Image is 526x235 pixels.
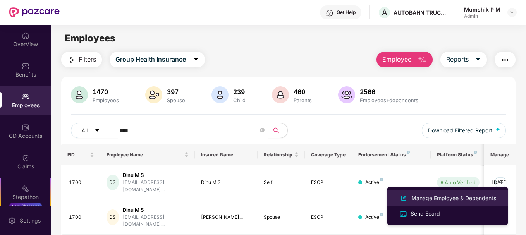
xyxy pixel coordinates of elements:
[272,86,289,103] img: svg+xml;base64,PHN2ZyB4bWxucz0iaHR0cDovL3d3dy53My5vcmcvMjAwMC9zdmciIHhtbG5zOnhsaW5rPSJodHRwOi8vd3...
[91,97,120,103] div: Employees
[264,152,293,158] span: Relationship
[22,93,29,101] img: svg+xml;base64,PHN2ZyBpZD0iRW1wbG95ZWVzIiB4bWxucz0iaHR0cDovL3d3dy53My5vcmcvMjAwMC9zdmciIHdpZHRoPS...
[260,128,265,132] span: close-circle
[65,33,115,44] span: Employees
[81,126,88,135] span: All
[358,152,425,158] div: Endorsement Status
[115,55,186,64] span: Group Health Insurance
[509,9,515,15] img: svg+xml;base64,PHN2ZyBpZD0iRHJvcGRvd24tMzJ4MzIiIHhtbG5zPSJodHRwOi8vd3d3LnczLm9yZy8yMDAwL3N2ZyIgd2...
[71,123,118,138] button: Allcaret-down
[268,127,284,134] span: search
[107,209,119,225] div: DS
[475,56,481,63] span: caret-down
[382,8,387,17] span: A
[380,178,383,181] img: svg+xml;base64,PHN2ZyB4bWxucz0iaHR0cDovL3d3dy53My5vcmcvMjAwMC9zdmciIHdpZHRoPSI4IiBoZWlnaHQ9IjgiIH...
[474,151,477,154] img: svg+xml;base64,PHN2ZyB4bWxucz0iaHR0cDovL3d3dy53My5vcmcvMjAwMC9zdmciIHdpZHRoPSI4IiBoZWlnaHQ9IjgiIH...
[258,144,305,165] th: Relationship
[1,193,50,201] div: Stepathon
[376,52,433,67] button: Employee
[110,52,205,67] button: Group Health Insurancecaret-down
[107,152,183,158] span: Employee Name
[494,176,507,189] img: manageButton
[409,209,442,218] div: Send Ecard
[260,127,265,134] span: close-circle
[338,86,355,103] img: svg+xml;base64,PHN2ZyB4bWxucz0iaHR0cDovL3d3dy53My5vcmcvMjAwMC9zdmciIHhtbG5zOnhsaW5rPSJodHRwOi8vd3...
[365,214,383,221] div: Active
[311,214,346,221] div: ESCP
[67,152,89,158] span: EID
[311,179,346,186] div: ESCP
[22,32,29,39] img: svg+xml;base64,PHN2ZyBpZD0iSG9tZSIgeG1sbnM9Imh0dHA6Ly93d3cudzMub3JnLzIwMDAvc3ZnIiB3aWR0aD0iMjAiIG...
[22,154,29,162] img: svg+xml;base64,PHN2ZyBpZD0iQ2xhaW0iIHhtbG5zPSJodHRwOi8vd3d3LnczLm9yZy8yMDAwL3N2ZyIgd2lkdGg9IjIwIi...
[440,52,487,67] button: Reportscaret-down
[305,144,352,165] th: Coverage Type
[61,52,102,67] button: Filters
[264,214,299,221] div: Spouse
[292,97,313,103] div: Parents
[399,210,407,218] img: svg+xml;base64,PHN2ZyB4bWxucz0iaHR0cDovL3d3dy53My5vcmcvMjAwMC9zdmciIHdpZHRoPSIxNiIgaGVpZ2h0PSIxNi...
[193,56,199,63] span: caret-down
[464,13,500,19] div: Admin
[165,97,187,103] div: Spouse
[428,126,492,135] span: Download Filtered Report
[292,88,313,96] div: 460
[123,206,189,214] div: Dinu M S
[500,55,510,65] img: svg+xml;base64,PHN2ZyB4bWxucz0iaHR0cDovL3d3dy53My5vcmcvMjAwMC9zdmciIHdpZHRoPSIyNCIgaGVpZ2h0PSIyNC...
[69,214,95,221] div: 1700
[17,217,43,225] div: Settings
[123,179,189,194] div: [EMAIL_ADDRESS][DOMAIN_NAME]...
[9,7,60,17] img: New Pazcare Logo
[496,128,500,132] img: svg+xml;base64,PHN2ZyB4bWxucz0iaHR0cDovL3d3dy53My5vcmcvMjAwMC9zdmciIHhtbG5zOnhsaW5rPSJodHRwOi8vd3...
[437,152,480,158] div: Platform Status
[268,123,288,138] button: search
[418,55,427,65] img: svg+xml;base64,PHN2ZyB4bWxucz0iaHR0cDovL3d3dy53My5vcmcvMjAwMC9zdmciIHhtbG5zOnhsaW5rPSJodHRwOi8vd3...
[22,62,29,70] img: svg+xml;base64,PHN2ZyBpZD0iQmVuZWZpdHMiIHhtbG5zPSJodHRwOi8vd3d3LnczLm9yZy8yMDAwL3N2ZyIgd2lkdGg9Ij...
[201,179,252,186] div: Dinu M S
[407,151,410,154] img: svg+xml;base64,PHN2ZyB4bWxucz0iaHR0cDovL3d3dy53My5vcmcvMjAwMC9zdmciIHdpZHRoPSI4IiBoZWlnaHQ9IjgiIH...
[358,97,420,103] div: Employees+dependents
[67,55,76,65] img: svg+xml;base64,PHN2ZyB4bWxucz0iaHR0cDovL3d3dy53My5vcmcvMjAwMC9zdmciIHdpZHRoPSIyNCIgaGVpZ2h0PSIyNC...
[484,144,516,165] th: Manage
[8,217,16,225] img: svg+xml;base64,PHN2ZyBpZD0iU2V0dGluZy0yMHgyMCIgeG1sbnM9Imh0dHA6Ly93d3cudzMub3JnLzIwMDAvc3ZnIiB3aW...
[446,55,469,64] span: Reports
[123,172,189,179] div: Dinu M S
[394,9,448,16] div: AUTOBAHN TRUCKING
[123,214,189,228] div: [EMAIL_ADDRESS][DOMAIN_NAME]...
[337,9,356,15] div: Get Help
[382,55,411,64] span: Employee
[464,6,500,13] div: Mumshik P M
[145,86,162,103] img: svg+xml;base64,PHN2ZyB4bWxucz0iaHR0cDovL3d3dy53My5vcmcvMjAwMC9zdmciIHhtbG5zOnhsaW5rPSJodHRwOi8vd3...
[422,123,506,138] button: Download Filtered Report
[95,128,100,134] span: caret-down
[100,144,195,165] th: Employee Name
[69,179,95,186] div: 1700
[165,88,187,96] div: 397
[9,203,42,209] div: New Challenge
[380,213,383,216] img: svg+xml;base64,PHN2ZyB4bWxucz0iaHR0cDovL3d3dy53My5vcmcvMjAwMC9zdmciIHdpZHRoPSI4IiBoZWlnaHQ9IjgiIH...
[61,144,101,165] th: EID
[232,97,247,103] div: Child
[22,124,29,131] img: svg+xml;base64,PHN2ZyBpZD0iQ0RfQWNjb3VudHMiIGRhdGEtbmFtZT0iQ0QgQWNjb3VudHMiIHhtbG5zPSJodHRwOi8vd3...
[107,175,119,190] div: DS
[232,88,247,96] div: 239
[399,194,408,203] img: svg+xml;base64,PHN2ZyB4bWxucz0iaHR0cDovL3d3dy53My5vcmcvMjAwMC9zdmciIHhtbG5zOnhsaW5rPSJodHRwOi8vd3...
[264,179,299,186] div: Self
[91,88,120,96] div: 1470
[410,194,498,202] div: Manage Employee & Dependents
[358,88,420,96] div: 2566
[211,86,229,103] img: svg+xml;base64,PHN2ZyB4bWxucz0iaHR0cDovL3d3dy53My5vcmcvMjAwMC9zdmciIHhtbG5zOnhsaW5rPSJodHRwOi8vd3...
[71,86,88,103] img: svg+xml;base64,PHN2ZyB4bWxucz0iaHR0cDovL3d3dy53My5vcmcvMjAwMC9zdmciIHhtbG5zOnhsaW5rPSJodHRwOi8vd3...
[326,9,333,17] img: svg+xml;base64,PHN2ZyBpZD0iSGVscC0zMngzMiIgeG1sbnM9Imh0dHA6Ly93d3cudzMub3JnLzIwMDAvc3ZnIiB3aWR0aD...
[201,214,252,221] div: [PERSON_NAME]...
[79,55,96,64] span: Filters
[445,178,476,186] div: Auto Verified
[195,144,258,165] th: Insured Name
[22,185,29,192] img: svg+xml;base64,PHN2ZyB4bWxucz0iaHR0cDovL3d3dy53My5vcmcvMjAwMC9zdmciIHdpZHRoPSIyMSIgaGVpZ2h0PSIyMC...
[365,179,383,186] div: Active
